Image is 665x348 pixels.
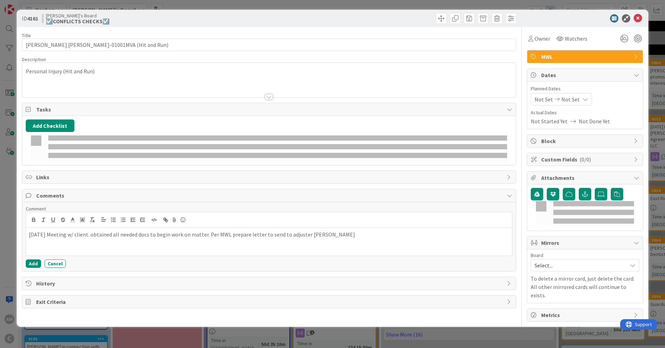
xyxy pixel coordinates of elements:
button: Cancel [45,259,66,268]
label: Title [22,32,31,39]
p: [DATE] Meeting w/ client. obtained all needed docs to begin work on matter. Per MWL prepare lette... [29,231,509,239]
span: Block [541,137,630,145]
span: Attachments [541,174,630,182]
span: Not Done Yet [579,117,610,125]
span: Tasks [36,105,503,114]
span: History [36,279,503,288]
p: Personal Injury (Hit and Run) [26,67,512,75]
span: Planned Dates [531,85,639,92]
button: Add [26,259,41,268]
span: Custom Fields [541,155,630,164]
span: Comments [36,191,503,200]
b: ☑️CONFLICTS CHECKS☑️ [46,18,110,24]
button: Add Checklist [26,119,74,132]
span: Actual Dates [531,109,639,116]
span: Description [22,56,46,63]
span: Not Set [561,95,580,103]
span: Owner [535,34,550,43]
span: Metrics [541,311,630,319]
span: Links [36,173,503,181]
span: Dates [541,71,630,79]
span: Support [15,1,32,9]
input: type card name here... [22,39,516,51]
p: To delete a mirror card, just delete the card. All other mirrored cards will continue to exists. [531,274,639,299]
span: Watchers [565,34,587,43]
span: Exit Criteria [36,298,503,306]
span: ( 0/0 ) [579,156,591,163]
span: MWL [541,52,630,61]
span: Board [531,253,543,258]
span: Select... [535,260,624,270]
span: Not Started Yet [531,117,568,125]
span: Comment [26,206,46,212]
span: ID [22,14,38,23]
b: 4161 [27,15,38,22]
span: [PERSON_NAME]'s Board [46,13,110,18]
span: Not Set [535,95,553,103]
span: Mirrors [541,239,630,247]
